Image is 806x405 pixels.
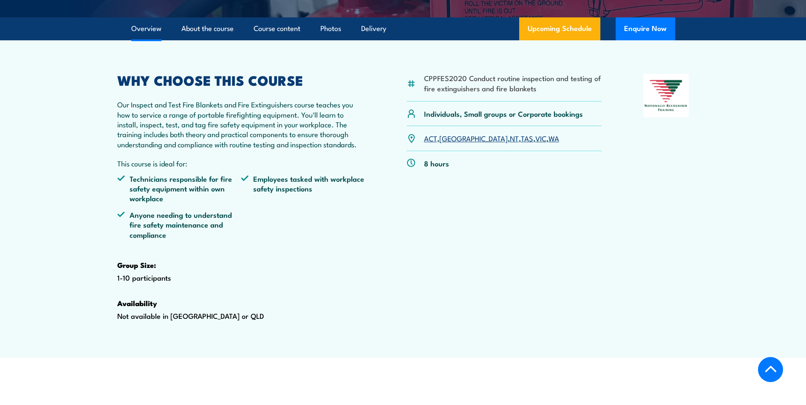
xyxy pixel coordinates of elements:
img: Nationally Recognised Training logo. [643,74,689,117]
a: VIC [535,133,546,143]
li: Technicians responsible for fire safety equipment within own workplace [117,174,241,203]
a: About the course [181,17,234,40]
a: Delivery [361,17,386,40]
a: Overview [131,17,161,40]
p: 8 hours [424,158,449,168]
p: Our Inspect and Test Fire Blankets and Fire Extinguishers course teaches you how to service a ran... [117,99,365,149]
h2: WHY CHOOSE THIS COURSE [117,74,365,86]
a: ACT [424,133,437,143]
a: Course content [254,17,300,40]
a: [GEOGRAPHIC_DATA] [439,133,508,143]
a: WA [549,133,559,143]
div: 1-10 participants Not available in [GEOGRAPHIC_DATA] or QLD [117,74,365,348]
a: Upcoming Schedule [519,17,600,40]
a: NT [510,133,519,143]
li: Employees tasked with workplace safety inspections [241,174,365,203]
p: This course is ideal for: [117,158,365,168]
button: Enquire Now [616,17,675,40]
li: Anyone needing to understand fire safety maintenance and compliance [117,210,241,239]
strong: Availability [117,298,157,309]
a: TAS [521,133,533,143]
a: Photos [320,17,341,40]
p: Individuals, Small groups or Corporate bookings [424,109,583,118]
strong: Group Size: [117,259,156,270]
p: , , , , , [424,133,559,143]
li: CPPFES2020 Conduct routine inspection and testing of fire extinguishers and fire blankets [424,73,602,93]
